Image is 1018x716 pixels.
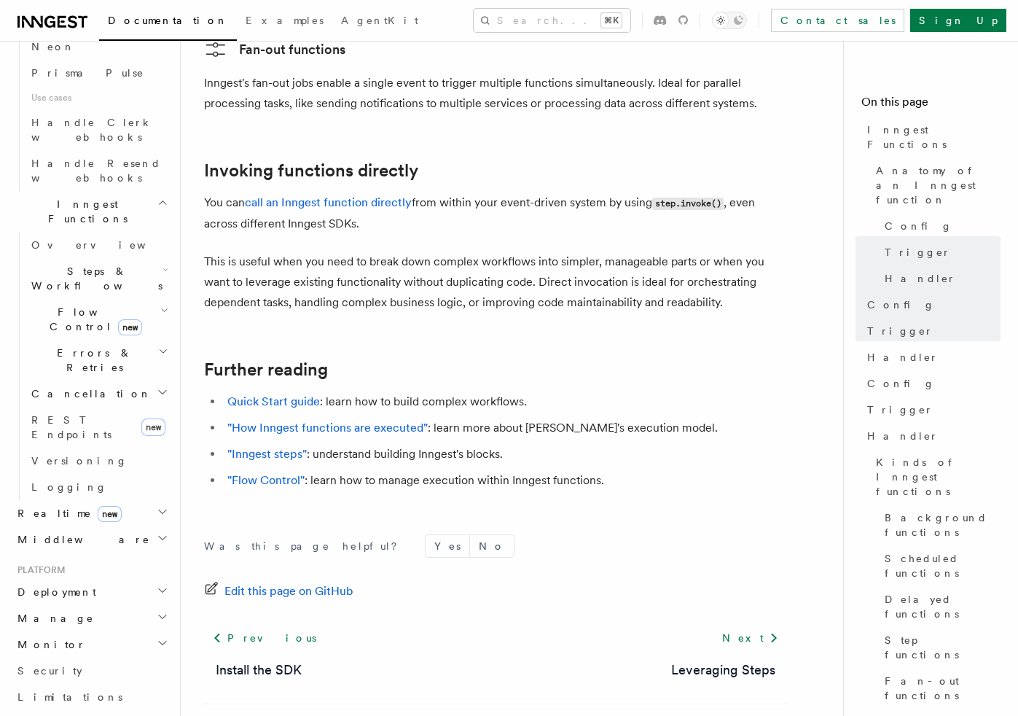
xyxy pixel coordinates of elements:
[861,117,1001,157] a: Inngest Functions
[26,150,171,191] a: Handle Resend webhooks
[216,660,302,680] a: Install the SDK
[879,239,1001,265] a: Trigger
[870,449,1001,505] a: Kinds of Inngest functions
[879,545,1001,586] a: Scheduled functions
[31,117,153,143] span: Handle Clerk webhooks
[712,12,747,29] button: Toggle dark mode
[204,192,787,234] p: You can from within your event-driven system by using , even across different Inngest SDKs.
[879,668,1001,709] a: Fan-out functions
[108,15,228,26] span: Documentation
[204,359,328,380] a: Further reading
[204,252,787,313] p: This is useful when you need to break down complex workflows into simpler, manageable parts or wh...
[771,9,904,32] a: Contact sales
[204,160,418,181] a: Invoking functions directly
[17,665,82,677] span: Security
[227,421,428,435] a: "How Inngest functions are executed"
[876,163,1001,207] span: Anatomy of an Inngest function
[204,581,353,602] a: Edit this page on GitHub
[867,376,935,391] span: Config
[12,658,171,684] a: Security
[879,627,1001,668] a: Step functions
[876,455,1001,499] span: Kinds of Inngest functions
[341,15,418,26] span: AgentKit
[223,418,787,438] li: : learn more about [PERSON_NAME]'s execution model.
[885,674,1001,703] span: Fan-out functions
[861,397,1001,423] a: Trigger
[118,319,142,335] span: new
[885,592,1001,621] span: Delayed functions
[474,9,630,32] button: Search...⌘K
[26,258,171,299] button: Steps & Workflows
[867,324,933,338] span: Trigger
[223,444,787,464] li: : understand building Inngest's blocks.
[26,340,171,381] button: Errors & Retries
[237,4,332,39] a: Examples
[26,60,171,86] a: Prisma Pulse
[671,660,775,680] a: Leveraging Steps
[246,15,324,26] span: Examples
[12,197,157,226] span: Inngest Functions
[12,526,171,553] button: Middleware
[885,633,1001,662] span: Step functions
[223,392,787,412] li: : learn how to build complex workflows.
[12,637,86,652] span: Monitor
[224,581,353,602] span: Edit this page on GitHub
[227,473,305,487] a: "Flow Control"
[861,318,1001,344] a: Trigger
[470,535,514,557] button: No
[713,625,787,651] a: Next
[867,297,935,312] span: Config
[426,535,469,557] button: Yes
[910,9,1006,32] a: Sign Up
[12,611,94,626] span: Manage
[31,157,161,184] span: Handle Resend webhooks
[885,219,952,233] span: Config
[245,195,412,209] a: call an Inngest function directly
[31,41,75,52] span: Neon
[204,38,345,61] a: Fan-out functions
[26,86,171,109] span: Use cases
[31,481,107,493] span: Logging
[227,394,320,408] a: Quick Start guide
[885,551,1001,580] span: Scheduled functions
[26,264,163,293] span: Steps & Workflows
[332,4,427,39] a: AgentKit
[861,344,1001,370] a: Handler
[12,564,66,576] span: Platform
[31,414,111,440] span: REST Endpoints
[879,213,1001,239] a: Config
[12,631,171,658] button: Monitor
[12,684,171,710] a: Limitations
[204,73,787,114] p: Inngest's fan-out jobs enable a single event to trigger multiple functions simultaneously. Ideal ...
[867,350,939,365] span: Handler
[879,586,1001,627] a: Delayed functions
[26,34,171,60] a: Neon
[26,305,160,334] span: Flow Control
[12,579,171,605] button: Deployment
[204,539,407,553] p: Was this page helpful?
[17,691,122,703] span: Limitations
[31,455,128,467] span: Versioning
[870,157,1001,213] a: Anatomy of an Inngest function
[31,67,144,79] span: Prisma Pulse
[26,448,171,474] a: Versioning
[861,93,1001,117] h4: On this page
[867,122,1001,152] span: Inngest Functions
[879,265,1001,292] a: Handler
[885,271,956,286] span: Handler
[12,506,122,521] span: Realtime
[31,239,181,251] span: Overview
[861,292,1001,318] a: Config
[26,232,171,258] a: Overview
[26,407,171,448] a: REST Endpointsnew
[861,423,1001,449] a: Handler
[26,474,171,500] a: Logging
[861,370,1001,397] a: Config
[885,510,1001,540] span: Background functions
[12,500,171,526] button: Realtimenew
[26,386,152,401] span: Cancellation
[12,585,96,599] span: Deployment
[26,109,171,150] a: Handle Clerk webhooks
[12,532,150,547] span: Middleware
[879,505,1001,545] a: Background functions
